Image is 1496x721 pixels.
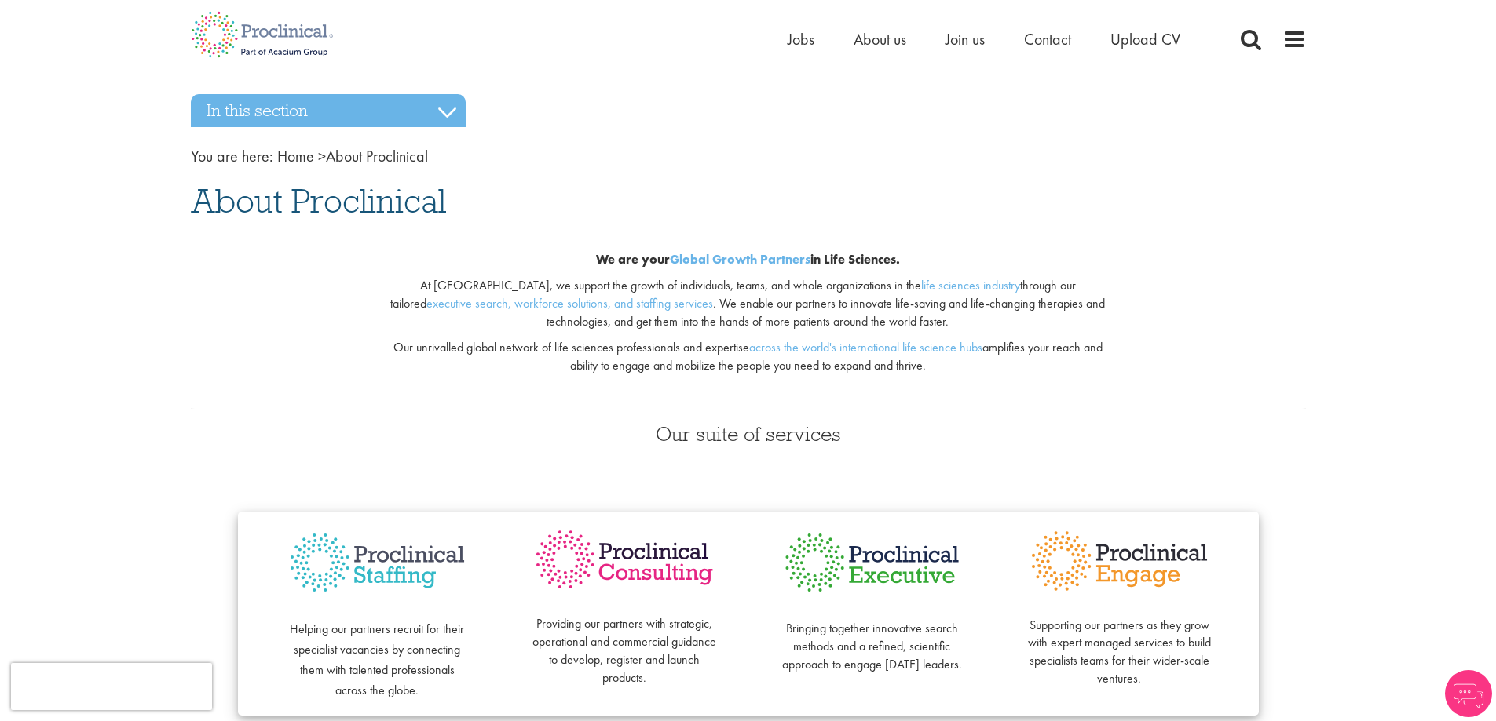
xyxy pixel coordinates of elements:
span: Helping our partners recruit for their specialist vacancies by connecting them with talented prof... [290,621,464,698]
p: Providing our partners with strategic, operational and commercial guidance to develop, register a... [532,598,717,687]
img: Proclinical Executive [780,527,964,598]
p: At [GEOGRAPHIC_DATA], we support the growth of individuals, teams, and whole organizations in the... [380,277,1116,331]
img: Proclinical Staffing [285,527,470,599]
p: Our unrivalled global network of life sciences professionals and expertise amplifies your reach a... [380,339,1116,375]
p: Bringing together innovative search methods and a refined, scientific approach to engage [DATE] l... [780,602,964,673]
a: Global Growth Partners [670,251,810,268]
b: We are your in Life Sciences. [596,251,900,268]
span: > [318,146,326,166]
img: Proclinical Consulting [532,527,717,592]
a: life sciences industry [921,277,1020,293]
a: breadcrumb link to Home [277,146,314,166]
img: Proclinical Engage [1027,527,1212,595]
a: About us [854,29,906,49]
iframe: reCAPTCHA [11,663,212,710]
a: Upload CV [1110,29,1180,49]
a: executive search, workforce solutions, and staffing services [426,295,713,311]
h3: In this section [191,94,466,127]
span: About Proclinical [191,180,446,222]
a: Contact [1024,29,1071,49]
img: Chatbot [1445,670,1492,717]
span: About Proclinical [277,146,428,166]
a: Jobs [788,29,814,49]
a: Join us [946,29,985,49]
span: You are here: [191,146,273,166]
p: Supporting our partners as they grow with expert managed services to build specialists teams for ... [1027,599,1212,688]
a: across the world's international life science hubs [749,339,982,355]
h3: Our suite of services [191,424,1306,444]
